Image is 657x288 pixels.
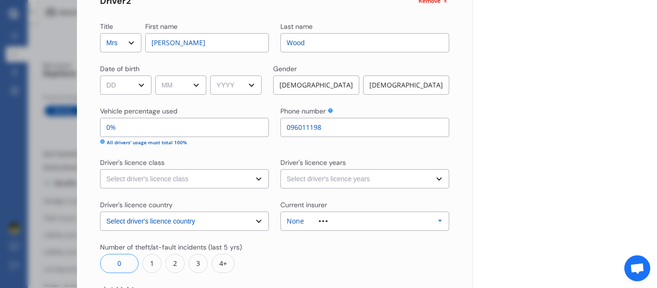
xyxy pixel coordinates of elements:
img: other.81dba5aafe580aa69f38.svg [319,220,328,222]
div: None [287,218,304,225]
div: Date of birth [100,64,139,74]
div: Gender [273,64,297,74]
div: Driver's licence country [100,200,173,210]
div: 2 [165,254,185,273]
div: Phone number [280,106,326,116]
div: 1 [142,254,162,273]
input: Enter first name [145,33,269,52]
div: 0 [100,254,139,273]
input: Enter percentage [100,118,269,137]
a: Open chat [624,255,650,281]
input: Enter phone number [280,118,449,137]
div: Vehicle percentage used [100,106,177,116]
div: Last name [280,22,313,31]
div: [DEMOGRAPHIC_DATA] [273,75,359,95]
div: Driver's licence years [280,158,346,167]
div: Driver's licence class [100,158,164,167]
div: All drivers' usage must total 100% [107,139,187,146]
div: Number of theft/at-fault incidents (last 5 yrs) [100,242,242,252]
div: Title [100,22,113,31]
div: [DEMOGRAPHIC_DATA] [363,75,449,95]
input: Enter last name [280,33,449,52]
div: Current insurer [280,200,327,210]
div: First name [145,22,177,31]
div: 3 [189,254,208,273]
div: 4+ [212,254,235,273]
